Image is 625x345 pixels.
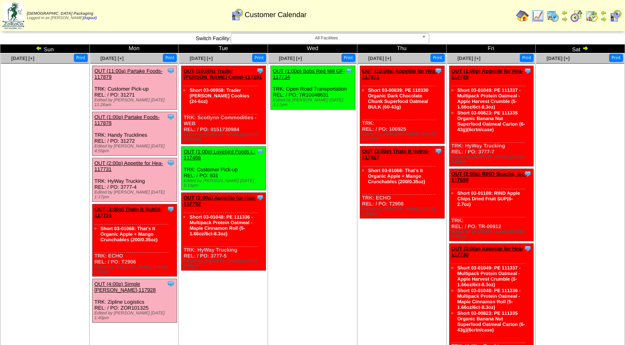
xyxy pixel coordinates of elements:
a: OUT (11:00a) Partake Foods-117879 [95,68,163,80]
div: Edited by [PERSON_NAME] [DATE] 4:55pm [183,259,266,268]
img: Tooltip [524,170,532,178]
a: [DATE] [+] [279,56,302,61]
img: Tooltip [167,113,175,121]
a: OUT (3:00p) Appetite for Hea-117730 [451,246,524,258]
img: arrowleft.gif [561,10,568,16]
div: Edited by [PERSON_NAME] [DATE] 1:40pm [95,311,177,320]
a: OUT (2:00p) RIND Snacks, Inc-117659 [451,171,527,183]
span: Logged in as [PERSON_NAME] [27,12,97,20]
div: TRK: Handy Trucklines REL: / PO: 31272 [92,112,177,156]
div: Edited by [PERSON_NAME] [DATE] 3:17pm [273,98,355,107]
a: OUT (3:00p) Thats It Nutriti-117716 [95,206,162,218]
img: arrowright.gif [582,45,588,51]
button: Print [163,54,177,62]
img: home.gif [516,10,529,22]
a: Short 03-01068: That's It Organic Apple + Mango Crunchables (200/0.35oz) [368,168,425,184]
span: Customer Calendar [245,11,307,19]
div: Edited by [PERSON_NAME] [DATE] 12:51pm [183,132,266,142]
img: arrowright.gif [600,16,607,22]
a: Short 03-00839: PE 110330 Organic Dark Chocolate Chunk Superfood Oatmeal BULK (60-43g) [368,87,428,110]
a: [DATE] [+] [547,56,570,61]
a: Short 03-00823: PE 111335 Organic Banana Nut Superfood Oatmeal Carton (6-43g)(6crtn/case) [457,110,525,132]
img: calendarcustomer.gif [231,8,243,21]
a: (logout) [83,16,97,20]
img: Tooltip [167,280,175,288]
span: [DEMOGRAPHIC_DATA] Packaging [27,12,93,16]
div: Edited by [PERSON_NAME] [DATE] 1:31pm [95,265,177,274]
div: TRK: Open Road Transportation REL: / PO: TR10048631 [271,66,355,110]
img: Tooltip [434,147,442,155]
div: TRK: REL: / PO: TR-00912 [449,169,534,241]
img: Tooltip [256,147,264,155]
div: TRK: Zipline Logistics REL: / PO: ZOR101325 [92,279,177,323]
a: Short 03-01048: PE 111336 - Multipack Protein Oatmeal - Maple Cinnamon Roll (5-1.66oz/6ct-8.3oz) [457,288,521,310]
div: Edited by [PERSON_NAME] [DATE] 9:38pm [451,155,534,164]
td: Sun [0,45,90,53]
div: Edited by [PERSON_NAME] [DATE] 4:55pm [95,144,177,153]
img: Tooltip [345,67,353,75]
div: TRK: HyWay Trucking REL: / PO: 3777-7 [449,66,534,167]
td: Sat [536,45,625,53]
a: Short 03-01049: PE 111337 - Multipack Protein Oatmeal - Apple Harvest Crumble (5-1.66oz/6ct-8.3oz) [457,265,521,287]
span: [DATE] [+] [368,56,391,61]
img: Tooltip [256,194,264,202]
td: Tue [179,45,268,53]
a: [DATE] [+] [11,56,34,61]
div: TRK: ECHO REL: / PO: T2908 [360,146,444,219]
a: [DATE] [+] [457,56,480,61]
div: TRK: HyWay Trucking REL: / PO: 3777-5 [181,193,266,271]
div: TRK: ECHO REL: / PO: T2906 [92,204,177,277]
div: TRK: Customer Pick-up REL: / PO: 831 [181,147,266,190]
img: arrowleft.gif [600,10,607,16]
a: OUT (2:00p) Appetite for Hea-117732 [183,195,256,207]
a: OUT (1:00p) Bobs Red Mill GF-117734 [273,68,345,80]
img: Tooltip [434,67,442,75]
a: [DATE] [+] [190,56,213,61]
img: calendarprod.gif [546,10,559,22]
a: OUT (10:00a) Appetite for Hea-117871 [362,68,437,80]
a: OUT (3:00p) Thats It Nutriti-117927 [362,148,430,160]
div: Edited by [PERSON_NAME] [DATE] 2:17pm [362,132,444,141]
span: All Facilities [234,33,419,43]
a: OUT (1:00p) Appetite for Hea-117729 [451,68,524,80]
button: Print [252,54,266,62]
img: Tooltip [524,67,532,75]
button: Print [74,54,88,62]
a: OUT (4:00p) Simple [PERSON_NAME]-117928 [95,281,156,293]
img: calendarinout.gif [585,10,598,22]
button: Print [609,54,623,62]
div: TRK: REL: / PO: 100925 [360,66,444,144]
a: OUT (1:00p) Lovebird Foods L-117466 [183,149,255,161]
a: OUT (10:00a) Trader [PERSON_NAME] Comp-117191 [183,68,262,80]
td: Thu [357,45,446,53]
a: Short 03-00823: PE 111335 Organic Banana Nut Superfood Oatmeal Carton (6-43g)(6crtn/case) [457,310,525,333]
td: Mon [89,45,179,53]
div: Edited by [PERSON_NAME] [DATE] 11:26am [95,98,177,107]
a: Short 03-00958: Trader [PERSON_NAME] Cookies (24-6oz) [189,87,249,104]
div: TRK: Customer Pick-up REL: / PO: 31271 [92,66,177,110]
a: OUT (2:00p) Appetite for Hea-117731 [95,160,163,172]
td: Fri [446,45,536,53]
img: zoroco-logo-small.webp [2,2,24,29]
button: Print [341,54,355,62]
img: Tooltip [256,67,264,75]
a: Short 03-01108: RIND Apple Chips Dried Fruit SUP(6-2.7oz) [457,190,520,207]
img: arrowright.gif [561,16,568,22]
div: Edited by [PERSON_NAME] [DATE] 1:33pm [362,207,444,216]
div: TRK: HyWay Trucking REL: / PO: 3777-4 [92,158,177,202]
td: Wed [268,45,357,53]
img: Tooltip [524,244,532,252]
a: [DATE] [+] [100,56,123,61]
img: Tooltip [167,159,175,167]
img: Tooltip [167,205,175,213]
img: line_graph.gif [531,10,544,22]
div: Edited by [PERSON_NAME] [DATE] 6:14pm [183,178,266,188]
img: arrowleft.gif [36,45,42,51]
img: calendarcustomer.gif [609,10,622,22]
